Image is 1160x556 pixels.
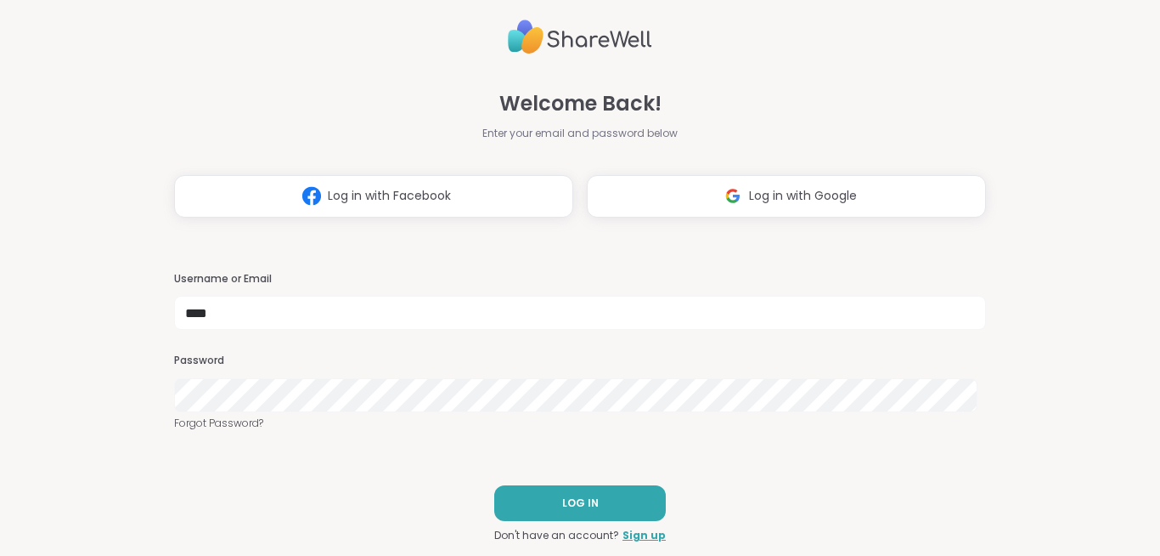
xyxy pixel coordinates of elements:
a: Sign up [622,528,666,543]
button: LOG IN [494,485,666,521]
span: Don't have an account? [494,528,619,543]
span: Welcome Back! [499,88,662,119]
span: Enter your email and password below [482,126,678,141]
img: ShareWell Logomark [717,180,749,212]
a: Forgot Password? [174,416,986,431]
span: LOG IN [562,496,599,511]
h3: Username or Email [174,272,986,287]
img: ShareWell Logo [508,13,652,61]
button: Log in with Facebook [174,175,573,218]
button: Log in with Google [587,175,986,218]
span: Log in with Google [749,187,857,205]
span: Log in with Facebook [328,187,451,205]
img: ShareWell Logomark [296,180,328,212]
h3: Password [174,354,986,368]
